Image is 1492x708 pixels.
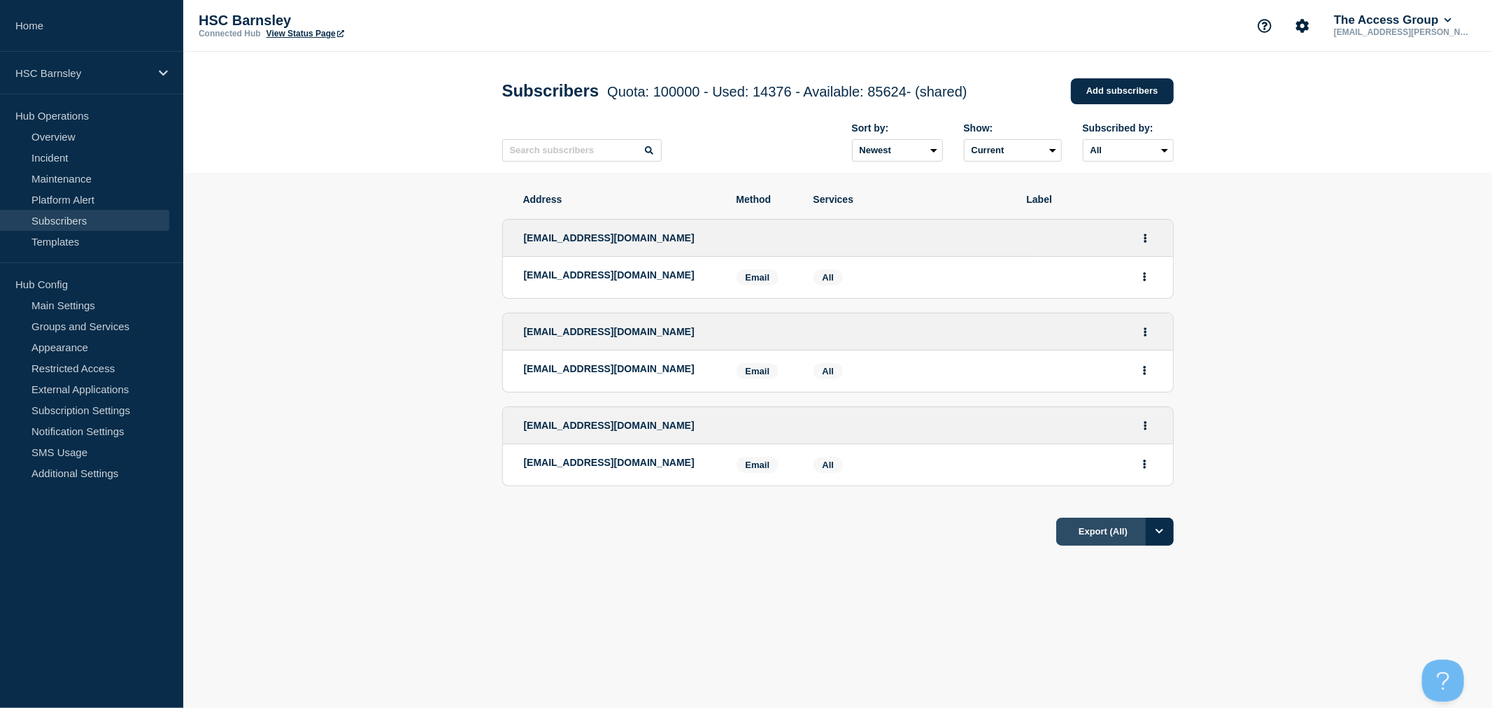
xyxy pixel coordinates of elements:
[1331,27,1477,37] p: [EMAIL_ADDRESS][PERSON_NAME][DOMAIN_NAME]
[607,84,967,99] span: Quota: 100000 - Used: 14376 - Available: 85624 - (shared)
[1137,227,1154,249] button: Actions
[1137,415,1154,437] button: Actions
[1331,13,1454,27] button: The Access Group
[1288,11,1317,41] button: Account settings
[524,363,716,374] p: [EMAIL_ADDRESS][DOMAIN_NAME]
[737,457,779,473] span: Email
[524,326,695,337] span: [EMAIL_ADDRESS][DOMAIN_NAME]
[823,460,834,470] span: All
[1136,360,1153,381] button: Actions
[15,67,150,79] p: HSC Barnsley
[852,122,943,134] div: Sort by:
[852,139,943,162] select: Sort by
[1250,11,1279,41] button: Support
[737,194,793,205] span: Method
[1071,78,1174,104] a: Add subscribers
[1137,321,1154,343] button: Actions
[502,139,662,162] input: Search subscribers
[502,81,967,101] h1: Subscribers
[1056,518,1174,546] button: Export (All)
[524,420,695,431] span: [EMAIL_ADDRESS][DOMAIN_NAME]
[823,272,834,283] span: All
[814,194,1006,205] span: Services
[524,232,695,243] span: [EMAIL_ADDRESS][DOMAIN_NAME]
[737,269,779,285] span: Email
[964,139,1062,162] select: Deleted
[199,13,478,29] p: HSC Barnsley
[524,457,716,468] p: [EMAIL_ADDRESS][DOMAIN_NAME]
[964,122,1062,134] div: Show:
[199,29,261,38] p: Connected Hub
[267,29,344,38] a: View Status Page
[1422,660,1464,702] iframe: Help Scout Beacon - Open
[823,366,834,376] span: All
[737,363,779,379] span: Email
[1146,518,1174,546] button: Options
[1136,266,1153,288] button: Actions
[1136,453,1153,475] button: Actions
[524,269,716,281] p: [EMAIL_ADDRESS][DOMAIN_NAME]
[1027,194,1153,205] span: Label
[1083,122,1174,134] div: Subscribed by:
[523,194,716,205] span: Address
[1083,139,1174,162] select: Subscribed by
